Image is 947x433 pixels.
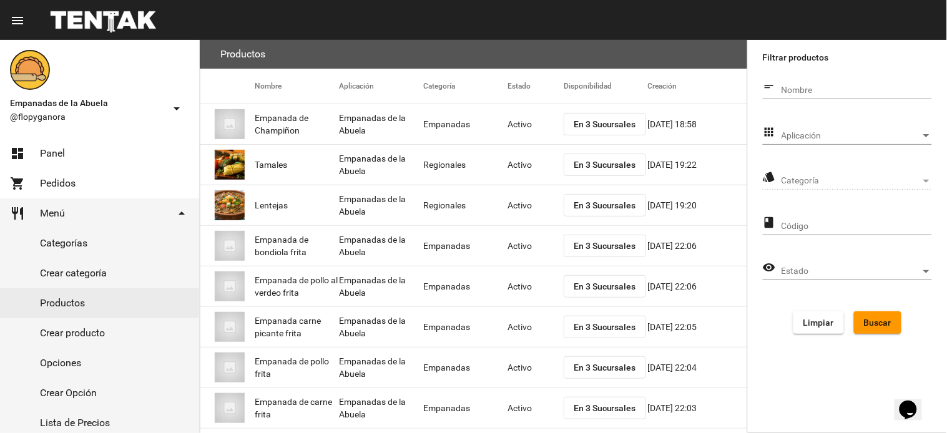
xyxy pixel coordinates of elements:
[423,185,508,225] mat-cell: Regionales
[648,266,747,306] mat-cell: [DATE] 22:06
[423,104,508,144] mat-cell: Empanadas
[215,312,245,342] img: 07c47add-75b0-4ce5-9aba-194f44787723.jpg
[508,104,564,144] mat-cell: Activo
[10,146,25,161] mat-icon: dashboard
[339,69,423,104] mat-header-cell: Aplicación
[255,69,339,104] mat-header-cell: Nombre
[648,185,747,225] mat-cell: [DATE] 19:20
[564,316,646,338] button: En 3 Sucursales
[803,318,834,328] span: Limpiar
[423,226,508,266] mat-cell: Empanadas
[339,307,423,347] mat-cell: Empanadas de la Abuela
[574,322,636,332] span: En 3 Sucursales
[339,226,423,266] mat-cell: Empanadas de la Abuela
[508,307,564,347] mat-cell: Activo
[10,206,25,221] mat-icon: restaurant
[508,145,564,185] mat-cell: Activo
[255,199,288,212] span: Lentejas
[255,314,339,339] span: Empanada carne picante frita
[648,104,747,144] mat-cell: [DATE] 18:58
[648,69,747,104] mat-header-cell: Creación
[763,125,776,140] mat-icon: apps
[782,221,932,231] input: Código
[508,388,564,428] mat-cell: Activo
[200,40,747,69] flou-section-header: Productos
[564,275,646,298] button: En 3 Sucursales
[564,113,646,135] button: En 3 Sucursales
[564,356,646,379] button: En 3 Sucursales
[508,69,564,104] mat-header-cell: Estado
[508,348,564,387] mat-cell: Activo
[564,69,648,104] mat-header-cell: Disponibilidad
[508,226,564,266] mat-cell: Activo
[174,206,189,221] mat-icon: arrow_drop_down
[339,104,423,144] mat-cell: Empanadas de la Abuela
[40,177,76,190] span: Pedidos
[10,95,164,110] span: Empanadas de la Abuela
[423,348,508,387] mat-cell: Empanadas
[10,110,164,123] span: @flopyganora
[423,266,508,306] mat-cell: Empanadas
[564,397,646,419] button: En 3 Sucursales
[215,353,245,382] img: 07c47add-75b0-4ce5-9aba-194f44787723.jpg
[648,388,747,428] mat-cell: [DATE] 22:03
[10,176,25,191] mat-icon: shopping_cart
[782,266,932,276] mat-select: Estado
[895,383,935,421] iframe: chat widget
[215,150,245,180] img: 01d649f9-9164-4ab3-8b57-0dc6f96d6a20.jpg
[215,231,245,261] img: 07c47add-75b0-4ce5-9aba-194f44787723.jpg
[763,215,776,230] mat-icon: class
[574,200,636,210] span: En 3 Sucursales
[574,119,636,129] span: En 3 Sucursales
[574,160,636,170] span: En 3 Sucursales
[763,50,932,65] label: Filtrar productos
[782,176,932,186] mat-select: Categoría
[10,50,50,90] img: f0136945-ed32-4f7c-91e3-a375bc4bb2c5.png
[220,46,265,63] h3: Productos
[339,266,423,306] mat-cell: Empanadas de la Abuela
[169,101,184,116] mat-icon: arrow_drop_down
[215,393,245,423] img: 07c47add-75b0-4ce5-9aba-194f44787723.jpg
[574,241,636,251] span: En 3 Sucursales
[864,318,891,328] span: Buscar
[339,348,423,387] mat-cell: Empanadas de la Abuela
[574,403,636,413] span: En 3 Sucursales
[782,266,921,276] span: Estado
[574,281,636,291] span: En 3 Sucursales
[255,274,339,299] span: Empanada de pollo al verdeo frita
[40,207,65,220] span: Menú
[255,112,339,137] span: Empanada de Champiñon
[564,235,646,257] button: En 3 Sucursales
[648,348,747,387] mat-cell: [DATE] 22:04
[215,271,245,301] img: 07c47add-75b0-4ce5-9aba-194f44787723.jpg
[508,185,564,225] mat-cell: Activo
[255,396,339,421] span: Empanada de carne frita
[508,266,564,306] mat-cell: Activo
[782,131,921,141] span: Aplicación
[255,355,339,380] span: Empanada de pollo frita
[423,145,508,185] mat-cell: Regionales
[648,307,747,347] mat-cell: [DATE] 22:05
[763,260,776,275] mat-icon: visibility
[423,307,508,347] mat-cell: Empanadas
[423,388,508,428] mat-cell: Empanadas
[564,194,646,216] button: En 3 Sucursales
[763,170,776,185] mat-icon: style
[255,233,339,258] span: Empanada de bondiola frita
[215,109,245,139] img: 07c47add-75b0-4ce5-9aba-194f44787723.jpg
[339,145,423,185] mat-cell: Empanadas de la Abuela
[339,388,423,428] mat-cell: Empanadas de la Abuela
[793,311,844,334] button: Limpiar
[339,185,423,225] mat-cell: Empanadas de la Abuela
[782,131,932,141] mat-select: Aplicación
[40,147,65,160] span: Panel
[763,79,776,94] mat-icon: short_text
[854,311,901,334] button: Buscar
[648,145,747,185] mat-cell: [DATE] 19:22
[564,153,646,176] button: En 3 Sucursales
[215,190,245,220] img: 39d5eac7-c0dc-4c45-badd-7bc4776b2770.jpg
[255,158,287,171] span: Tamales
[574,362,636,372] span: En 3 Sucursales
[782,85,932,95] input: Nombre
[782,176,921,186] span: Categoría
